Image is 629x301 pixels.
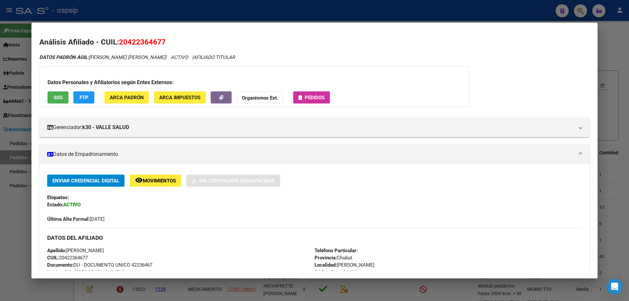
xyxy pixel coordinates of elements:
button: SSS [48,91,68,103]
span: [PERSON_NAME] [314,262,374,268]
span: AFILIADO TITULAR [193,54,235,60]
span: Pedidos [305,95,325,101]
strong: CUIL: [47,255,59,261]
span: DU - DOCUMENTO UNICO 42236467 [47,262,152,268]
span: ARCA Padrón [110,95,144,101]
strong: k30 - VALLE SALUD [82,123,129,131]
strong: Localidad: [314,262,337,268]
span: [PERSON_NAME] [PERSON_NAME] [39,54,165,60]
div: Open Intercom Messenger [607,279,622,294]
button: Pedidos [293,91,330,103]
button: Enviar Credencial Digital [47,175,124,187]
strong: Código Postal: [314,269,347,275]
strong: Documento: [47,262,73,268]
strong: Estado: [47,202,63,208]
strong: Provincia: [314,255,337,261]
span: Movimientos [143,178,176,184]
button: Organismos Ext. [237,91,283,103]
button: Sin Certificado Discapacidad [186,175,280,187]
span: Enviar Credencial Digital [52,178,119,184]
h2: Análisis Afiliado - CUIL: [39,37,590,48]
strong: Etiquetas: [47,195,69,200]
strong: DATOS PADRÓN ÁGIL: [39,54,89,60]
span: FTP [80,95,88,101]
strong: Última Alta Formal: [47,216,90,222]
button: FTP [73,91,94,103]
span: 20422364677 [119,38,166,46]
button: Movimientos [130,175,181,187]
span: Chubut [314,255,352,261]
i: | ACTIVO | [39,54,235,60]
span: 9000 [314,269,357,275]
strong: Organismos Ext. [242,95,278,101]
span: [GEOGRAPHIC_DATA] [47,269,124,275]
mat-icon: remove_red_eye [135,176,143,184]
strong: ACTIVO [63,202,81,208]
span: Sin Certificado Discapacidad [199,178,275,184]
strong: Apellido: [47,248,66,254]
strong: Teléfono Particular: [314,248,358,254]
mat-expansion-panel-header: Datos de Empadronamiento [39,144,590,164]
strong: Nacionalidad: [47,269,77,275]
span: [DATE] [47,216,105,222]
button: ARCA Impuestos [154,91,206,103]
span: ARCA Impuestos [159,95,200,101]
mat-panel-title: Gerenciador: [47,123,574,131]
mat-panel-title: Datos de Empadronamiento [47,150,574,158]
h3: DATOS DEL AFILIADO [47,234,582,241]
span: SSS [54,95,63,101]
h3: Datos Personales y Afiliatorios según Entes Externos: [48,79,461,86]
span: 20422364677 [47,255,88,261]
button: ARCA Padrón [105,91,149,103]
span: [PERSON_NAME] [47,248,104,254]
mat-expansion-panel-header: Gerenciador:k30 - VALLE SALUD [39,118,590,137]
